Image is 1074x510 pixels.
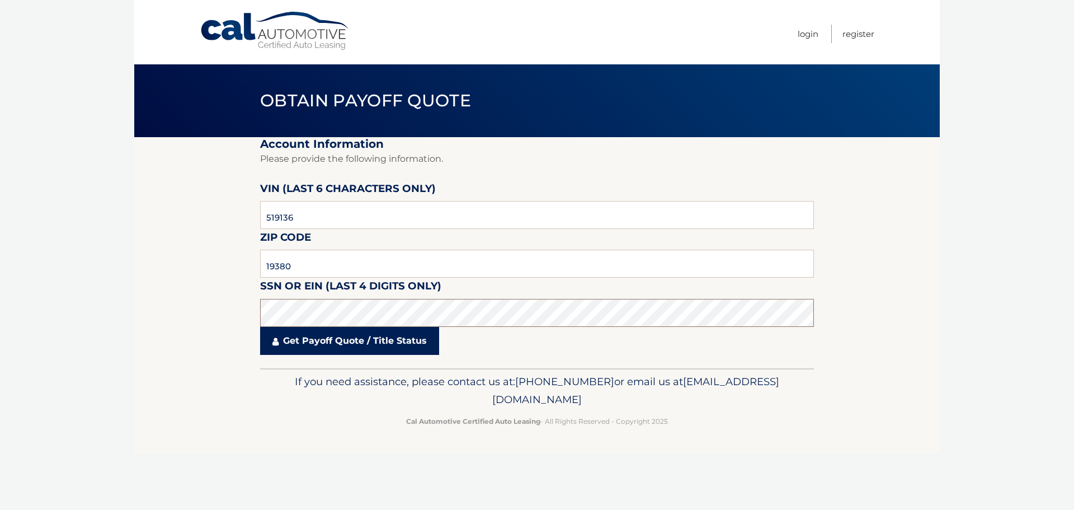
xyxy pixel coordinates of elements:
[515,375,614,388] span: [PHONE_NUMBER]
[260,151,814,167] p: Please provide the following information.
[260,90,471,111] span: Obtain Payoff Quote
[842,25,874,43] a: Register
[798,25,818,43] a: Login
[260,327,439,355] a: Get Payoff Quote / Title Status
[260,278,441,298] label: SSN or EIN (last 4 digits only)
[260,180,436,201] label: VIN (last 6 characters only)
[267,415,807,427] p: - All Rights Reserved - Copyright 2025
[260,229,311,250] label: Zip Code
[267,373,807,409] p: If you need assistance, please contact us at: or email us at
[260,137,814,151] h2: Account Information
[200,11,351,51] a: Cal Automotive
[406,417,540,425] strong: Cal Automotive Certified Auto Leasing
